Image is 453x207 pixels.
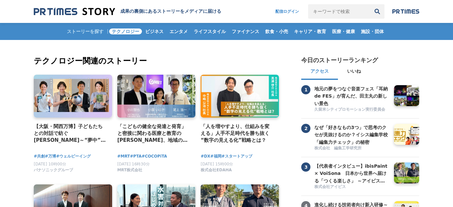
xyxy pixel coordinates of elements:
[314,124,389,145] a: なぜ「好きなもの3つ」で思考のクセが見抜けるのか？イシス編集学校「編集力チェック」の秘密
[314,145,362,151] span: 株式会社 編集工学研究所
[314,184,346,190] span: 株式会社アイビス
[45,153,56,160] a: #万博
[291,23,329,40] a: キャリア・教育
[263,28,291,34] span: 飲食・小売
[329,23,358,40] a: 医療・健康
[338,64,370,80] button: いいね
[314,124,389,146] h3: なぜ「好きなもの3つ」で思考のクセが見抜けるのか？イシス編集学校「編集力チェック」の秘密
[229,23,262,40] a: ファイナンス
[34,169,73,174] a: パナソニックグループ
[34,55,280,67] h2: テクノロジー関連のストーリー
[117,169,143,174] a: MRT株式会社
[314,162,389,183] a: 【代表者インタビュー】ibisPaint × VoiSona 日本から世界へ届ける「つくる楽しさ」 ～アイビスがテクノスピーチと挑戦する、新しい創作文化の形成～
[117,153,130,160] a: #MRT
[167,23,190,40] a: エンタメ
[120,9,221,14] h1: 成果の裏側にあるストーリーをメディアに届ける
[314,162,389,184] h3: 【代表者インタビュー】ibisPaint × VoiSona 日本から世界へ届ける「つくる楽しさ」 ～アイビスがテクノスピーチと挑戦する、新しい創作文化の形成～
[201,162,233,166] span: [DATE] 15時00分
[34,153,45,160] a: #共創
[314,145,389,152] a: 株式会社 編集工学研究所
[117,162,150,166] span: [DATE] 16時30分
[392,9,419,14] img: prtimes
[314,85,389,107] h3: 地元の夢をつなぐ音楽フェス「耳納 de FES」が育んだ、田主丸の新しい景色
[56,153,91,160] a: #ウェルビーイング
[301,124,310,133] span: 2
[201,169,232,174] a: 株式会社EDAHA
[301,56,378,64] h2: 今日のストーリーランキング
[201,167,232,173] span: 株式会社EDAHA
[329,28,358,34] span: 医療・健康
[34,162,66,166] span: [DATE] 10時00分
[229,28,262,34] span: ファイナンス
[263,23,291,40] a: 飲食・小売
[358,28,386,34] span: 施設・団体
[109,28,142,34] span: テクノロジー
[143,23,166,40] a: ビジネス
[269,4,305,19] a: 配信ログイン
[117,123,190,144] a: 「こどもの健全な発達と発育」と密接に関わる医療と教育の[PERSON_NAME]、地域の役割や関わり方
[301,85,310,94] span: 1
[130,153,142,160] a: #PTA
[109,23,142,40] a: テクノロジー
[191,23,228,40] a: ライフスタイル
[34,7,221,16] a: 成果の裏側にあるストーリーをメディアに届ける 成果の裏側にあるストーリーをメディアに届ける
[222,153,252,160] a: #スタートアップ
[358,23,386,40] a: 施設・団体
[301,162,310,172] span: 3
[34,7,115,16] img: 成果の裏側にあるストーリーをメディアに届ける
[117,167,143,173] span: MRT株式会社
[370,4,384,19] button: 検索
[314,184,389,190] a: 株式会社アイビス
[201,153,210,160] a: #DX
[314,85,389,106] a: 地元の夢をつなぐ音楽フェス「耳納 de FES」が育んだ、田主丸の新しい景色
[201,123,274,144] a: 「人を増やすより、仕組みを変える」人手不足時代を勝ち抜く“数字の見える化”戦略とは？
[210,153,222,160] a: #福岡
[314,107,389,113] a: 久留米シティプロモーション実行委員会
[291,28,329,34] span: キャリア・教育
[167,28,190,34] span: エンタメ
[301,64,338,80] button: アクセス
[34,167,73,173] span: パナソニックグループ
[34,123,107,144] a: 【大阪・関西万博】子どもたちとの対話で紡ぐ[PERSON_NAME]～“夢中”の力を育む「Unlock FRプログラム」
[314,107,385,112] span: 久留米シティプロモーション実行委員会
[142,153,167,160] a: #COCOPiTA
[308,4,370,19] input: キーワードで検索
[191,28,228,34] span: ライフスタイル
[143,28,166,34] span: ビジネス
